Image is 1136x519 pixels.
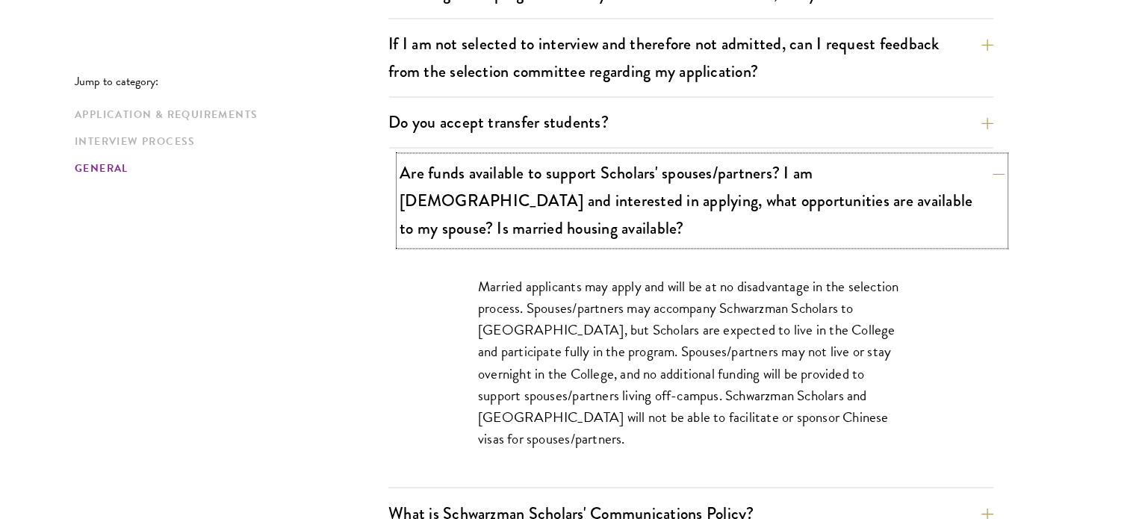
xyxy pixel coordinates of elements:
[388,105,993,139] button: Do you accept transfer students?
[75,75,388,88] p: Jump to category:
[388,27,993,88] button: If I am not selected to interview and therefore not admitted, can I request feedback from the sel...
[75,161,379,176] a: General
[75,134,379,149] a: Interview Process
[400,156,1005,245] button: Are funds available to support Scholars' spouses/partners? I am [DEMOGRAPHIC_DATA] and interested...
[75,107,379,122] a: Application & Requirements
[478,276,904,450] p: Married applicants may apply and will be at no disadvantage in the selection process. Spouses/par...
